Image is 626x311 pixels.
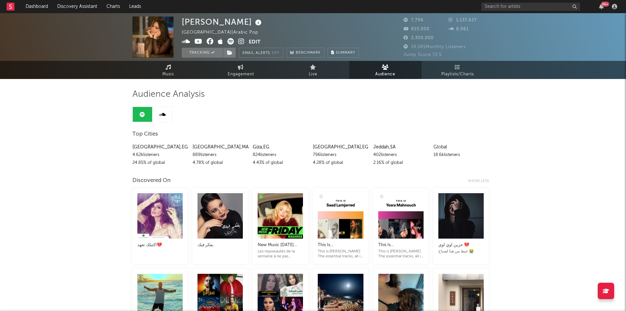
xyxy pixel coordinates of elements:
span: 18,585 Monthly Listeners [404,45,466,49]
a: This Is [PERSON_NAME]This is [PERSON_NAME]. The essential tracks, all in one playlist. [318,235,363,259]
span: Engagement [228,70,254,78]
div: اكتبلك تعهد💔 [137,241,183,249]
div: [GEOGRAPHIC_DATA] | Arabic Pop [182,29,266,37]
div: حزين اوي اوي 💔 [438,241,484,249]
div: 4.62k listeners [132,151,188,159]
span: 8,961 [449,27,469,31]
span: Summary [336,51,355,55]
span: Live [309,70,317,78]
div: 824 listeners [253,151,308,159]
span: Audience Analysis [132,91,205,98]
div: This is [PERSON_NAME]. The essential tracks, all in one playlist. [378,249,424,259]
span: 2,300,000 [404,36,434,40]
a: New Music [DATE] [GEOGRAPHIC_DATA]Les nouveautés de la semaine à ne pas manquer avec [PERSON_NAME... [258,235,303,259]
span: Benchmark [296,49,321,57]
div: 889 listeners [193,151,248,159]
div: 2.16 % of global [373,159,429,167]
span: Music [162,70,174,78]
div: عيط من هنا لصباح 😭 [438,249,484,254]
a: حزين اوي اوي 💔عيط من هنا لصباح 😭 [438,235,484,254]
div: Show less [468,177,494,185]
a: Music [132,61,205,79]
div: 4.78 % of global [193,159,248,167]
div: Discovered On [132,177,171,185]
a: Live [277,61,349,79]
div: 4.43 % of global [253,159,308,167]
button: Edit [249,38,261,46]
span: 1,137,627 [449,18,477,22]
a: Playlists/Charts [422,61,494,79]
a: Engagement [205,61,277,79]
div: [GEOGRAPHIC_DATA] , MA [193,143,248,151]
a: اكتبلك تعهد💔 [137,235,183,254]
div: Giza , EG [253,143,308,151]
div: This is [PERSON_NAME]. The essential tracks, all in one playlist. [318,249,363,259]
input: Search for artists [481,3,580,11]
div: 99 + [601,2,609,7]
a: Audience [349,61,422,79]
a: بفكر فيك [197,235,243,254]
button: Tracking [182,48,223,58]
div: Jeddah , SA [373,143,429,151]
div: 18.6k listeners [433,151,489,159]
a: Benchmark [287,48,324,58]
div: 4.28 % of global [313,159,368,167]
button: Email AlertsOff [239,48,283,58]
span: 823,000 [404,27,429,31]
span: 7,796 [404,18,424,22]
span: Top Cities [132,130,158,138]
div: [GEOGRAPHIC_DATA] , EG [132,143,188,151]
em: Off [272,51,280,55]
a: This Is [PERSON_NAME]This is [PERSON_NAME]. The essential tracks, all in one playlist. [378,235,424,259]
span: Playlists/Charts [441,70,474,78]
span: Jump Score: 72.5 [404,53,442,57]
span: Audience [375,70,395,78]
div: Les nouveautés de la semaine à ne pas manquer avec [PERSON_NAME], [PERSON_NAME], [PERSON_NAME] et... [258,249,303,259]
div: This Is [PERSON_NAME] [318,241,363,249]
div: 402 listeners [373,151,429,159]
div: Global [433,143,489,151]
div: 24.85 % of global [132,159,188,167]
div: [PERSON_NAME] [182,16,263,27]
button: 99+ [599,4,604,9]
div: 796 listeners [313,151,368,159]
div: New Music [DATE] [GEOGRAPHIC_DATA] [258,241,303,249]
button: Summary [328,48,359,58]
div: This Is [PERSON_NAME] [378,241,424,249]
div: [GEOGRAPHIC_DATA] , EG [313,143,368,151]
div: بفكر فيك [197,241,243,249]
